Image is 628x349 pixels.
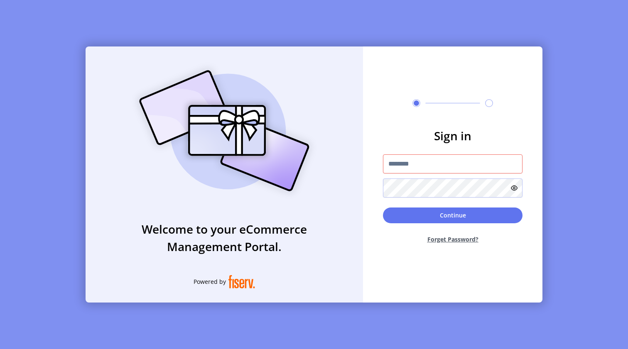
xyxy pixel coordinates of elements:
span: Powered by [194,277,226,286]
img: card_Illustration.svg [127,61,322,200]
h3: Welcome to your eCommerce Management Portal. [86,220,363,255]
h3: Sign in [383,127,523,144]
button: Continue [383,207,523,223]
button: Forget Password? [383,228,523,250]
